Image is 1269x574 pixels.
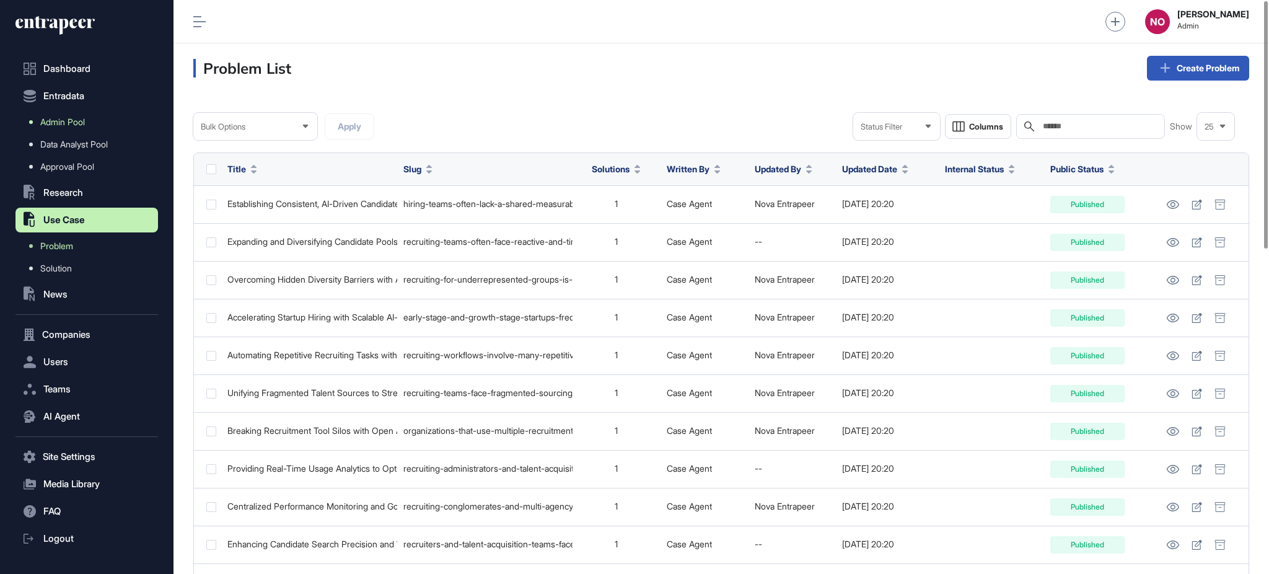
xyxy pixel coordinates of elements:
span: Bulk Options [201,122,245,131]
a: Problem [22,235,158,257]
div: recruiting-administrators-and-talent-acquisition-leaders-often-lack-timely-configurable-visibilit... [403,464,567,474]
a: Logout [15,526,158,551]
a: Nova Entrapeer [755,501,815,511]
span: Admin [1177,22,1249,30]
div: hiring-teams-often-lack-a-shared-measurable-way-to-evaluate-candidates-which-creates-inconsistent... [403,199,567,209]
h3: Problem List [193,59,291,77]
span: 1 [615,425,618,436]
button: Teams [15,377,158,402]
div: recruiting-workflows-involve-many-repetitive-time-consuming-tasks-such-as-sourcing-candidates-acr... [403,350,567,360]
div: Published [1050,536,1125,554]
button: News [15,282,158,307]
span: 1 [615,539,618,549]
div: [DATE] 20:20 [842,199,932,209]
div: recruiting-teams-face-fragmented-sourcing-channels-and-time-consuming-manual-processes-when-attem... [403,388,567,398]
div: Published [1050,347,1125,364]
button: FAQ [15,499,158,524]
span: 25 [1205,122,1214,131]
a: Nova Entrapeer [755,387,815,398]
span: Problem [40,241,73,251]
span: News [43,289,68,299]
span: 1 [615,236,618,247]
a: Solution [22,257,158,280]
span: Internal Status [945,162,1004,175]
button: Companies [15,322,158,347]
div: Providing Real-Time Usage Analytics to Optimize Recruiting Tool Adoption and Resource Allocation [227,464,391,474]
span: Dashboard [43,64,90,74]
div: recruiting-teams-often-face-reactive-and-time-constrained-sourcing-processes-that-limit-the-size-... [403,237,567,247]
span: Approval Pool [40,162,94,172]
div: Published [1050,385,1125,402]
button: NO [1145,9,1170,34]
div: [DATE] 20:20 [842,312,932,322]
div: recruiting-for-underrepresented-groups-is-hindered-by-several-interrelated-obstacles-candidate-di... [403,275,567,285]
div: Published [1050,461,1125,478]
a: Case Agent [667,236,712,247]
div: [DATE] 20:20 [842,237,932,247]
div: [DATE] 20:20 [842,388,932,398]
button: Updated Date [842,162,908,175]
div: Unifying Fragmented Talent Sources to Streamline Inclusive and Efficient Recruiting Workflows [227,388,391,398]
div: Overcoming Hidden Diversity Barriers with AI to Build Inclusive Talent Pipelines and Reduce Bias [227,275,391,285]
a: Case Agent [667,387,712,398]
button: Slug [403,162,433,175]
div: Published [1050,423,1125,440]
span: 1 [615,198,618,209]
button: Users [15,350,158,374]
button: Research [15,180,158,205]
span: Status Filter [861,122,902,131]
span: FAQ [43,506,61,516]
span: -- [755,236,762,247]
div: [DATE] 20:20 [842,275,932,285]
div: Enhancing Candidate Search Precision and Workflow Efficiency with Flexible Filter Logic and UI Re... [227,539,391,549]
span: Teams [43,384,71,394]
span: Show [1170,121,1192,131]
button: Entradata [15,84,158,108]
span: Entradata [43,91,84,101]
span: Columns [969,122,1003,131]
span: Slug [403,162,421,175]
span: -- [755,539,762,549]
span: 1 [615,387,618,398]
div: Published [1050,234,1125,251]
button: Columns [945,114,1011,139]
div: [DATE] 20:20 [842,501,932,511]
div: Automating Repetitive Recruiting Tasks with AI Agents to Enhance Hiring Speed and Candidate Exper... [227,350,391,360]
span: 1 [615,274,618,285]
a: Approval Pool [22,156,158,178]
div: Breaking Recruitment Tool Silos with Open API Integrations for Workflow Continuity and Data Consi... [227,426,391,436]
a: Dashboard [15,56,158,81]
div: Establishing Consistent, AI-Driven Candidate Evaluation to Reduce Bias and Accelerate Hiring Deci... [227,199,391,209]
div: Published [1050,272,1125,289]
a: Case Agent [667,463,712,474]
div: Published [1050,498,1125,516]
span: Media Library [43,479,100,489]
div: Expanding and Diversifying Candidate Pools to Reduce Time-to-Hire and Recruiter Burnout [227,237,391,247]
a: Case Agent [667,350,712,360]
div: early-stage-and-growth-stage-startups-frequently-face-difficulty-scaling-engineering-and-go-to-ma... [403,312,567,322]
button: Public Status [1050,162,1115,175]
a: Nova Entrapeer [755,198,815,209]
div: [DATE] 20:20 [842,539,932,549]
span: 1 [615,501,618,511]
span: Site Settings [43,452,95,462]
a: Case Agent [667,274,712,285]
button: Updated By [755,162,812,175]
div: Centralized Performance Monitoring and Governance for Distributed Multi-Agency Recruiting Operations [227,501,391,511]
span: AI Agent [43,412,80,422]
a: Case Agent [667,425,712,436]
div: [DATE] 20:20 [842,350,932,360]
span: Title [227,162,246,175]
a: Case Agent [667,539,712,549]
a: Case Agent [667,501,712,511]
button: Solutions [592,162,641,175]
span: Admin Pool [40,117,85,127]
button: AI Agent [15,404,158,429]
span: Users [43,357,68,367]
span: Data Analyst Pool [40,139,108,149]
span: Solution [40,263,72,273]
span: 1 [615,312,618,322]
a: Nova Entrapeer [755,274,815,285]
div: Accelerating Startup Hiring with Scalable AI-Enhanced Recruiting to Meet Investor Milestones [227,312,391,322]
a: Data Analyst Pool [22,133,158,156]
